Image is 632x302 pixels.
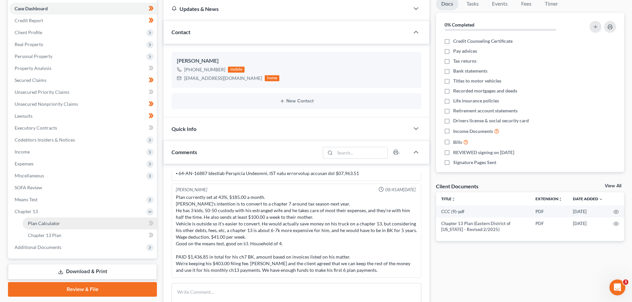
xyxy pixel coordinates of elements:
[453,58,476,64] span: Tax returns
[453,128,493,135] span: Income Documents
[28,232,61,238] span: Chapter 13 Plan
[558,197,562,201] i: unfold_more
[453,117,529,124] span: Drivers license & social security card
[15,161,34,166] span: Expenses
[172,149,197,155] span: Comments
[9,74,157,86] a: Secured Claims
[15,185,42,190] span: SOFA Review
[176,194,417,273] div: Plan currently set at 43%, $185.00 a month. [PERSON_NAME]'s intention is to convert to a chapter ...
[15,244,61,250] span: Additional Documents
[184,75,262,82] div: [EMAIL_ADDRESS][DOMAIN_NAME]
[335,147,388,158] input: Search...
[385,187,416,193] span: 08:45AM[DATE]
[184,66,225,73] div: [PHONE_NUMBER]
[15,173,44,178] span: Miscellaneous
[15,113,33,119] span: Lawsuits
[453,88,517,94] span: Recorded mortgages and deeds
[15,209,38,214] span: Chapter 13
[15,53,52,59] span: Personal Property
[176,187,207,193] div: [PERSON_NAME]
[9,15,157,27] a: Credit Report
[15,101,78,107] span: Unsecured Nonpriority Claims
[436,206,530,217] td: CCC (9)-pdf
[9,98,157,110] a: Unsecured Nonpriority Claims
[445,22,474,28] strong: 0% Completed
[177,98,416,104] button: New Contact
[15,41,43,47] span: Real Property
[452,197,456,201] i: unfold_more
[8,264,157,279] a: Download & Print
[453,107,518,114] span: Retirement account statements
[9,86,157,98] a: Unsecured Priority Claims
[9,110,157,122] a: Lawsuits
[530,217,568,236] td: PDF
[9,3,157,15] a: Case Dashboard
[453,68,487,74] span: Bank statements
[436,217,530,236] td: Chapter 13 Plan (Eastern District of [US_STATE] - Revised 2/2025)
[441,196,456,201] a: Titleunfold_more
[453,38,513,44] span: Credit Counseling Certificate
[453,149,514,156] span: REVIEWED signing on [DATE]
[568,206,608,217] td: [DATE]
[15,65,51,71] span: Property Analysis
[568,217,608,236] td: [DATE]
[15,6,48,11] span: Case Dashboard
[453,48,477,54] span: Pay advices
[453,78,501,84] span: Titles to motor vehicles
[172,5,401,12] div: Updates & News
[15,125,57,131] span: Executory Contracts
[172,126,196,132] span: Quick Info
[573,196,603,201] a: Date Added expand_more
[453,97,499,104] span: Life insurance policies
[15,89,69,95] span: Unsecured Priority Claims
[15,197,37,202] span: Means Test
[9,122,157,134] a: Executory Contracts
[172,29,190,35] span: Contact
[623,279,628,285] span: 3
[453,159,496,166] span: Signature Pages Sent
[453,139,462,146] span: Bills
[609,279,625,295] iframe: Intercom live chat
[265,75,279,81] div: home
[9,182,157,194] a: SOFA Review
[23,217,157,229] a: Plan Calculator
[8,282,157,297] a: Review & File
[28,220,60,226] span: Plan Calculator
[535,196,562,201] a: Extensionunfold_more
[605,184,621,188] a: View All
[15,30,42,35] span: Client Profile
[15,18,43,23] span: Credit Report
[436,183,478,190] div: Client Documents
[599,197,603,201] i: expand_more
[177,57,416,65] div: [PERSON_NAME]
[228,67,245,73] div: mobile
[15,149,30,154] span: Income
[9,62,157,74] a: Property Analysis
[23,229,157,241] a: Chapter 13 Plan
[15,137,75,143] span: Codebtors Insiders & Notices
[15,77,46,83] span: Secured Claims
[530,206,568,217] td: PDF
